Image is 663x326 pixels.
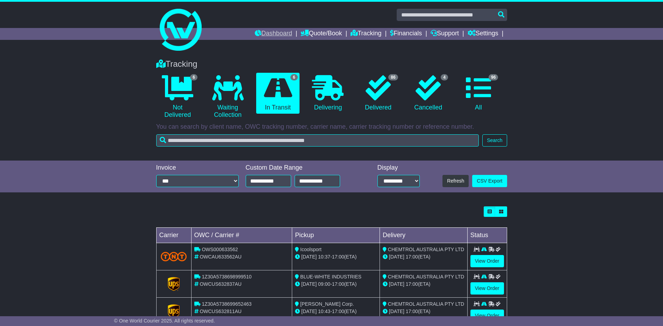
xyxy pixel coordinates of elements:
[472,175,507,187] a: CSV Export
[301,309,317,314] span: [DATE]
[332,254,344,260] span: 17:00
[318,309,330,314] span: 10:43
[156,73,199,121] a: 6 Not Delivered
[200,309,242,314] span: OWCUS632811AU
[332,281,344,287] span: 17:00
[388,247,464,252] span: CHEMTROL AUSTRALIA PTY LTD
[388,301,464,307] span: CHEMTROL AUSTRALIA PTY LTD
[468,28,498,40] a: Settings
[470,255,504,267] a: View Order
[431,28,459,40] a: Support
[202,247,238,252] span: OWS000633562
[318,254,330,260] span: 10:37
[246,164,358,172] div: Custom Date Range
[156,228,191,243] td: Carrier
[307,73,349,114] a: Delivering
[318,281,330,287] span: 09:00
[168,304,180,318] img: GetCarrierServiceLogo
[200,281,242,287] span: OWCUS632837AU
[301,28,342,40] a: Quote/Book
[114,318,215,324] span: © One World Courier 2025. All rights reserved.
[407,73,450,114] a: 4 Cancelled
[383,281,464,288] div: (ETA)
[295,308,377,315] div: - (ETA)
[383,308,464,315] div: (ETA)
[406,281,418,287] span: 17:00
[389,309,404,314] span: [DATE]
[191,228,292,243] td: OWC / Carrier #
[442,175,469,187] button: Refresh
[295,253,377,261] div: - (ETA)
[300,247,322,252] span: Icoolsport
[161,252,187,261] img: TNT_Domestic.png
[388,274,464,279] span: CHEMTROL AUSTRALIA PTY LTD
[441,74,448,80] span: 4
[153,59,511,69] div: Tracking
[482,134,507,147] button: Search
[190,74,197,80] span: 6
[389,254,404,260] span: [DATE]
[332,309,344,314] span: 17:00
[300,301,354,307] span: [PERSON_NAME] Corp.
[301,281,317,287] span: [DATE]
[202,274,251,279] span: 1Z30A5738698999510
[406,309,418,314] span: 17:00
[388,74,398,80] span: 86
[255,28,292,40] a: Dashboard
[467,228,507,243] td: Status
[290,74,298,80] span: 6
[457,73,500,114] a: 96 All
[295,281,377,288] div: - (ETA)
[168,277,180,291] img: GetCarrierServiceLogo
[300,274,361,279] span: BLUE-WHITE INDUSTRIES
[377,164,420,172] div: Display
[489,74,498,80] span: 96
[389,281,404,287] span: [DATE]
[390,28,422,40] a: Financials
[356,73,399,114] a: 86 Delivered
[380,228,467,243] td: Delivery
[292,228,380,243] td: Pickup
[202,301,251,307] span: 1Z30A5738699652463
[383,253,464,261] div: (ETA)
[200,254,242,260] span: OWCAU633562AU
[301,254,317,260] span: [DATE]
[470,310,504,322] a: View Order
[156,123,507,131] p: You can search by client name, OWC tracking number, carrier name, carrier tracking number or refe...
[206,73,249,121] a: Waiting Collection
[156,164,239,172] div: Invoice
[351,28,381,40] a: Tracking
[406,254,418,260] span: 17:00
[470,282,504,295] a: View Order
[256,73,299,114] a: 6 In Transit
